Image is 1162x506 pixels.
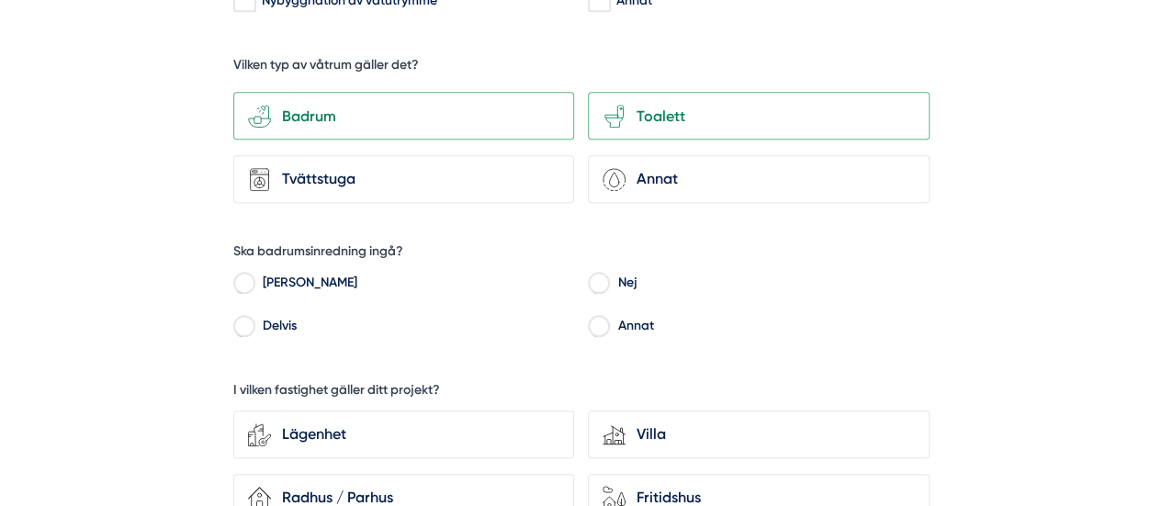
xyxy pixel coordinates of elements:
[254,314,574,342] label: Delvis
[609,314,930,342] label: Annat
[588,277,609,294] input: Nej
[233,381,440,404] h5: I vilken fastighet gäller ditt projekt?
[609,272,930,299] label: Nej
[588,320,609,337] input: Annat
[233,242,403,265] h5: Ska badrumsinredning ingå?
[233,277,254,294] input: Ja
[233,56,419,79] h5: Vilken typ av våtrum gäller det?
[254,272,574,299] label: [PERSON_NAME]
[233,320,254,337] input: Delvis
